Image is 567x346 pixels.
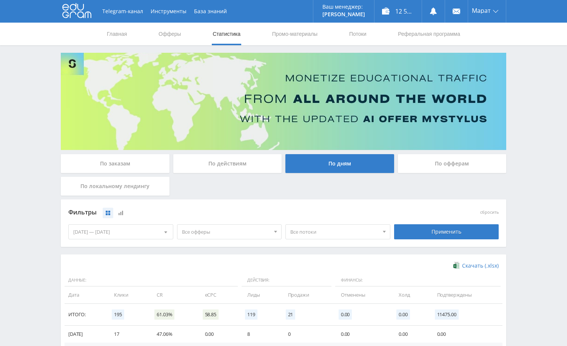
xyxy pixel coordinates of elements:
[348,23,367,45] a: Потоки
[154,309,174,320] span: 61.03%
[149,286,197,303] td: CR
[197,326,240,343] td: 0.00
[173,154,282,173] div: По действиям
[61,177,169,196] div: По локальному лендингу
[242,274,331,287] span: Действия:
[396,309,410,320] span: 0.00
[286,309,296,320] span: 21
[435,309,459,320] span: 11475.00
[240,326,280,343] td: 8
[280,326,333,343] td: 0
[339,309,352,320] span: 0.00
[394,224,499,239] div: Применить
[398,154,507,173] div: По офферам
[280,286,333,303] td: Продажи
[285,154,394,173] div: По дням
[480,210,499,215] button: сбросить
[203,309,219,320] span: 58.85
[335,274,501,287] span: Финансы:
[391,286,429,303] td: Холд
[397,23,461,45] a: Реферальная программа
[212,23,241,45] a: Статистика
[69,225,173,239] div: [DATE] — [DATE]
[322,11,365,17] p: [PERSON_NAME]
[65,326,106,343] td: [DATE]
[106,23,128,45] a: Главная
[65,304,106,326] td: Итого:
[65,274,238,287] span: Данные:
[65,286,106,303] td: Дата
[149,326,197,343] td: 47.06%
[472,8,491,14] span: Марат
[271,23,318,45] a: Промо-материалы
[106,286,149,303] td: Клики
[197,286,240,303] td: eCPC
[182,225,270,239] span: Все офферы
[430,286,502,303] td: Подтверждены
[61,53,506,150] img: Banner
[106,326,149,343] td: 17
[68,207,390,218] div: Фильтры
[391,326,429,343] td: 0.00
[245,309,257,320] span: 119
[430,326,502,343] td: 0.00
[240,286,280,303] td: Лиды
[61,154,169,173] div: По заказам
[462,263,499,269] span: Скачать (.xlsx)
[453,262,499,269] a: Скачать (.xlsx)
[112,309,124,320] span: 195
[333,286,391,303] td: Отменены
[158,23,182,45] a: Офферы
[290,225,379,239] span: Все потоки
[453,262,460,269] img: xlsx
[333,326,391,343] td: 0.00
[322,4,365,10] p: Ваш менеджер:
